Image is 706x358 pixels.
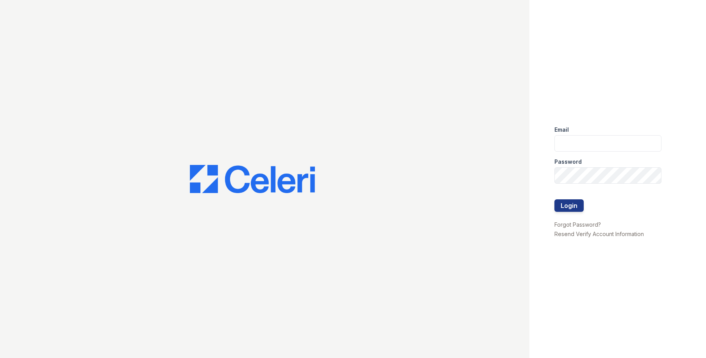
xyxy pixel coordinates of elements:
[554,158,582,166] label: Password
[554,199,584,212] button: Login
[554,221,601,228] a: Forgot Password?
[554,126,569,134] label: Email
[190,165,315,193] img: CE_Logo_Blue-a8612792a0a2168367f1c8372b55b34899dd931a85d93a1a3d3e32e68fde9ad4.png
[554,231,644,237] a: Resend Verify Account Information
